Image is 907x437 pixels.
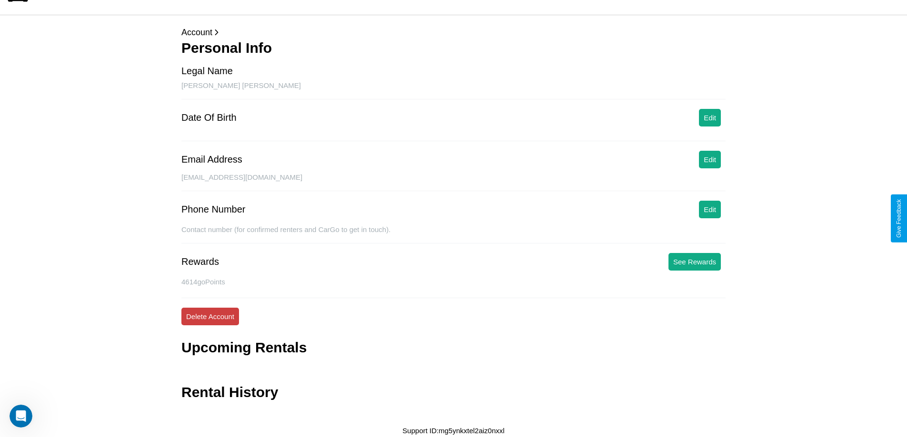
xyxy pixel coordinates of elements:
[181,204,246,215] div: Phone Number
[181,66,233,77] div: Legal Name
[181,25,726,40] p: Account
[181,154,242,165] div: Email Address
[181,308,239,325] button: Delete Account
[181,81,726,99] div: [PERSON_NAME] [PERSON_NAME]
[181,256,219,267] div: Rewards
[181,112,237,123] div: Date Of Birth
[699,151,721,168] button: Edit
[181,275,726,288] p: 4614 goPoints
[181,40,726,56] h3: Personal Info
[181,340,307,356] h3: Upcoming Rentals
[181,173,726,191] div: [EMAIL_ADDRESS][DOMAIN_NAME]
[181,225,726,243] div: Contact number (for confirmed renters and CarGo to get in touch).
[668,253,721,271] button: See Rewards
[699,201,721,218] button: Edit
[181,384,278,400] h3: Rental History
[699,109,721,126] button: Edit
[10,405,32,427] iframe: Intercom live chat
[402,424,504,437] p: Support ID: mg5ynkxtel2aiz0nxxl
[896,199,902,238] div: Give Feedback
